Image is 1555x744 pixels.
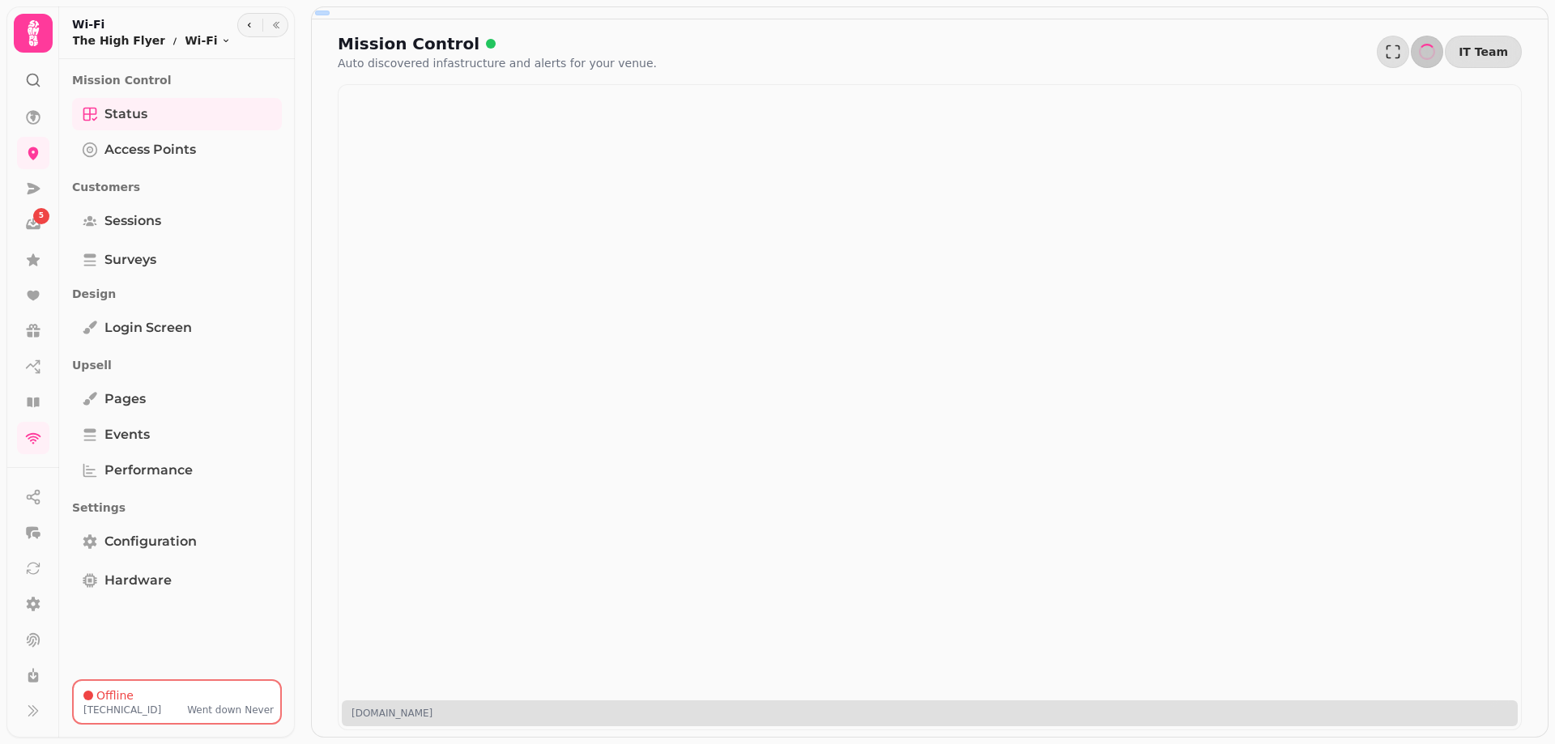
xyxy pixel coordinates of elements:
[185,32,230,49] button: Wi-Fi
[72,454,282,487] a: Performance
[104,425,150,444] span: Events
[72,564,282,597] a: Hardware
[72,32,165,49] p: The High Flyer
[72,312,282,344] a: Login screen
[96,687,134,704] p: Offline
[104,389,146,409] span: Pages
[72,351,282,380] p: Upsell
[351,707,432,720] p: [DOMAIN_NAME]
[39,210,44,222] span: 5
[17,208,49,240] a: 5
[104,140,196,159] span: Access Points
[72,279,282,308] p: Design
[1445,36,1522,68] button: IT Team
[59,59,295,679] nav: Tabs
[72,419,282,451] a: Events
[338,55,657,71] p: Auto discovered infastructure and alerts for your venue.
[72,679,282,725] button: Offline[TECHNICAL_ID]Went downNever
[104,532,197,551] span: Configuration
[83,704,161,716] p: [TECHNICAL_ID]
[72,98,282,130] a: Status
[104,461,193,480] span: Performance
[104,250,156,270] span: Surveys
[187,704,241,716] span: Went down
[72,134,282,166] a: Access Points
[72,66,282,95] p: Mission Control
[72,16,231,32] h2: Wi-Fi
[72,383,282,415] a: Pages
[104,571,172,590] span: Hardware
[72,32,231,49] nav: breadcrumb
[72,172,282,202] p: Customers
[104,318,192,338] span: Login screen
[72,244,282,276] a: Surveys
[104,104,147,124] span: Status
[338,32,479,55] span: Mission Control
[72,525,282,558] a: Configuration
[72,205,282,237] a: Sessions
[104,211,161,231] span: Sessions
[245,704,274,716] span: Never
[1459,46,1508,57] span: IT Team
[72,493,282,522] p: Settings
